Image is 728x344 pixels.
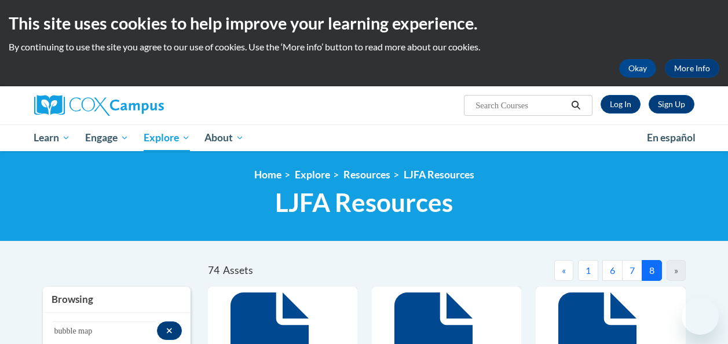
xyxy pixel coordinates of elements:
a: Learn [27,125,78,151]
a: Register [649,95,694,114]
button: Search [567,98,584,112]
nav: Pagination Navigation [447,260,686,281]
h3: Browsing [52,292,182,306]
a: More Info [665,59,719,78]
a: About [197,125,251,151]
a: Engage [78,125,136,151]
button: 1 [578,260,598,281]
span: 74 [208,264,220,276]
span: Explore [144,131,190,145]
button: Previous [554,260,573,281]
div: Main menu [25,125,703,151]
img: Cox Campus [34,95,164,116]
a: Resources [343,169,390,181]
button: 7 [622,260,642,281]
a: En español [639,126,703,150]
span: « [562,265,566,276]
span: Assets [223,264,253,276]
button: Search resources [157,321,182,340]
button: 8 [642,260,662,281]
a: Explore [136,125,197,151]
a: Home [254,169,281,181]
a: LJFA Resources [404,169,474,181]
span: LJFA Resources [275,187,453,218]
button: 6 [602,260,623,281]
p: By continuing to use the site you agree to our use of cookies. Use the ‘More info’ button to read... [9,41,719,53]
button: Okay [619,59,656,78]
h2: This site uses cookies to help improve your learning experience. [9,12,719,35]
a: Explore [295,169,330,181]
input: Search resources [52,321,158,341]
span: About [204,131,244,145]
iframe: Button to launch messaging window [682,298,719,335]
a: Log In [601,95,641,114]
span: Learn [34,131,70,145]
a: Cox Campus [34,95,243,116]
input: Search Courses [474,98,567,112]
span: Engage [85,131,129,145]
span: En español [647,131,696,144]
